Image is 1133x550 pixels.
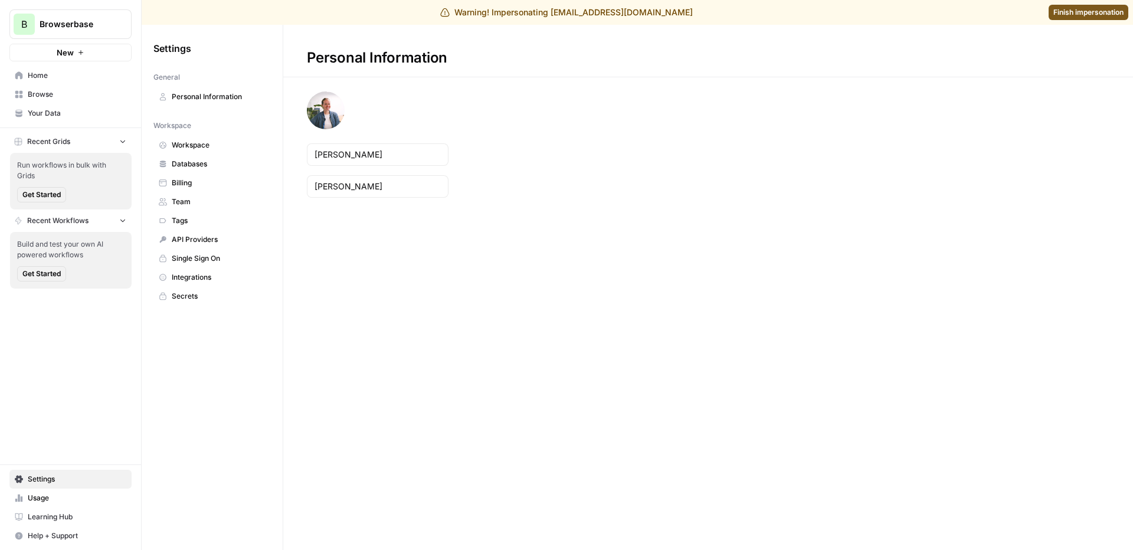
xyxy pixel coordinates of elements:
span: Billing [172,178,266,188]
span: Help + Support [28,531,126,541]
div: Warning! Impersonating [EMAIL_ADDRESS][DOMAIN_NAME] [440,6,693,18]
span: Workspace [172,140,266,150]
span: Recent Workflows [27,215,89,226]
img: avatar [307,91,345,129]
span: Single Sign On [172,253,266,264]
span: Learning Hub [28,512,126,522]
a: Finish impersonation [1049,5,1128,20]
span: Secrets [172,291,266,302]
button: New [9,44,132,61]
span: Team [172,197,266,207]
a: Workspace [153,136,271,155]
span: Personal Information [172,91,266,102]
span: Home [28,70,126,81]
span: Browse [28,89,126,100]
span: Databases [172,159,266,169]
a: Billing [153,173,271,192]
span: Usage [28,493,126,503]
a: Browse [9,85,132,104]
span: Workspace [153,120,191,131]
button: Recent Grids [9,133,132,150]
a: Personal Information [153,87,271,106]
span: API Providers [172,234,266,245]
span: Get Started [22,189,61,200]
span: Get Started [22,269,61,279]
div: Personal Information [283,48,471,67]
span: Run workflows in bulk with Grids [17,160,125,181]
a: Secrets [153,287,271,306]
a: Databases [153,155,271,173]
span: General [153,72,180,83]
a: Home [9,66,132,85]
a: Settings [9,470,132,489]
a: Learning Hub [9,508,132,526]
span: Your Data [28,108,126,119]
button: Workspace: Browserbase [9,9,132,39]
span: Settings [28,474,126,484]
a: Integrations [153,268,271,287]
span: New [57,47,74,58]
a: Usage [9,489,132,508]
span: Integrations [172,272,266,283]
span: Recent Grids [27,136,70,147]
a: Team [153,192,271,211]
span: B [21,17,27,31]
span: Build and test your own AI powered workflows [17,239,125,260]
a: Your Data [9,104,132,123]
button: Help + Support [9,526,132,545]
button: Recent Workflows [9,212,132,230]
a: Tags [153,211,271,230]
button: Get Started [17,187,66,202]
span: Browserbase [40,18,111,30]
span: Finish impersonation [1053,7,1124,18]
span: Tags [172,215,266,226]
button: Get Started [17,266,66,281]
a: API Providers [153,230,271,249]
span: Settings [153,41,191,55]
a: Single Sign On [153,249,271,268]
